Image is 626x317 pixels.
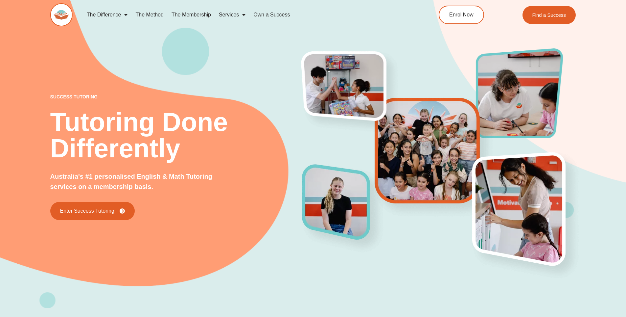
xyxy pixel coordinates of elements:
[439,6,484,24] a: Enrol Now
[593,285,626,317] iframe: Chat Widget
[83,7,132,22] a: The Difference
[249,7,294,22] a: Own a Success
[83,7,409,22] nav: Menu
[215,7,249,22] a: Services
[50,202,135,220] a: Enter Success Tutoring
[50,94,303,99] p: success tutoring
[131,7,167,22] a: The Method
[449,12,474,17] span: Enrol Now
[532,13,566,17] span: Find a Success
[50,172,235,192] p: Australia's #1 personalised English & Math Tutoring services on a membership basis.
[522,6,576,24] a: Find a Success
[60,208,114,214] span: Enter Success Tutoring
[168,7,215,22] a: The Membership
[50,109,303,162] h2: Tutoring Done Differently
